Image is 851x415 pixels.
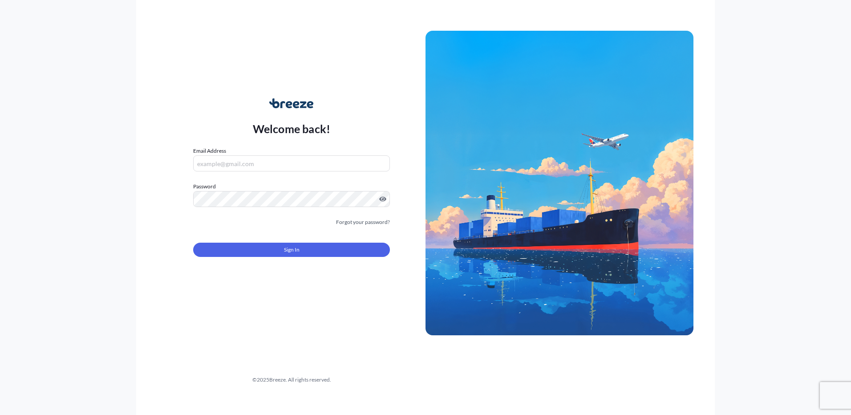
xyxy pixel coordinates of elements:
[336,218,390,227] a: Forgot your password?
[284,245,300,254] span: Sign In
[253,122,331,136] p: Welcome back!
[193,146,226,155] label: Email Address
[379,195,386,203] button: Show password
[425,31,693,335] img: Ship illustration
[193,182,390,191] label: Password
[158,375,425,384] div: © 2025 Breeze. All rights reserved.
[193,243,390,257] button: Sign In
[193,155,390,171] input: example@gmail.com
